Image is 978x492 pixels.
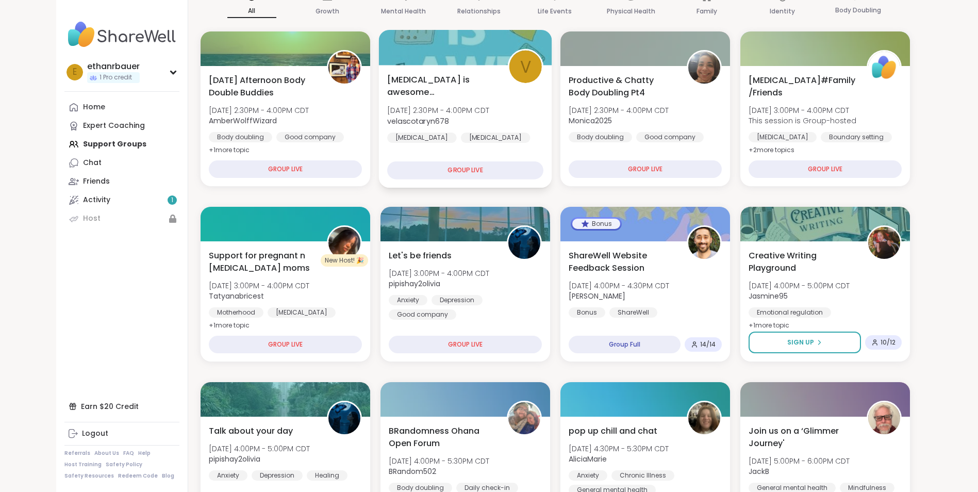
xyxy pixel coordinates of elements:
p: Life Events [538,5,572,18]
b: [PERSON_NAME] [569,291,625,301]
a: Expert Coaching [64,117,179,135]
img: brett [688,227,720,259]
b: Tatyanabricest [209,291,264,301]
span: ShareWell Website Feedback Session [569,250,675,274]
span: [DATE] 2:30PM - 4:00PM CDT [387,105,489,116]
div: GROUP LIVE [209,336,362,353]
span: [DATE] 3:00PM - 4:00PM CDT [389,268,489,278]
span: [DATE] 4:00PM - 5:00PM CDT [749,281,850,291]
b: pipishay2olivia [209,454,260,464]
div: Anxiety [389,295,427,305]
div: Expert Coaching [83,121,145,131]
span: [DATE] 3:00PM - 4:00PM CDT [749,105,856,116]
span: [DATE] Afternoon Body Double Buddies [209,74,316,99]
span: [DATE] 4:30PM - 5:30PM CDT [569,444,669,454]
p: Identity [770,5,795,18]
span: [MEDICAL_DATA] is awesome [MEDICAL_DATA] workbook [387,73,496,99]
img: Tatyanabricest [328,227,360,259]
img: Jasmine95 [868,227,900,259]
div: [MEDICAL_DATA] [749,132,817,142]
b: JackB [749,466,769,477]
span: BRandomness Ohana Open Forum [389,425,495,450]
p: Family [697,5,717,18]
img: BRandom502 [508,402,540,434]
a: Blog [162,472,174,480]
span: [MEDICAL_DATA]#Family/Friends [749,74,855,99]
a: Redeem Code [118,472,158,480]
a: Help [138,450,151,457]
div: [MEDICAL_DATA] [268,307,336,318]
div: Anxiety [569,470,607,481]
a: Safety Policy [106,461,142,468]
div: Depression [432,295,483,305]
div: New Host! 🎉 [321,254,368,267]
img: Monica2025 [688,52,720,84]
b: AliciaMarie [569,454,607,464]
div: ShareWell [609,307,657,318]
div: Logout [82,429,108,439]
img: pipishay2olivia [508,227,540,259]
p: Physical Health [607,5,655,18]
div: Healing [307,470,347,481]
a: Friends [64,172,179,191]
div: Friends [83,176,110,187]
div: Good company [389,309,456,320]
a: Home [64,98,179,117]
b: Monica2025 [569,116,612,126]
div: Bonus [572,219,620,229]
span: Join us on a ‘Glimmer Journey' [749,425,855,450]
b: BRandom502 [389,466,436,477]
span: This session is Group-hosted [749,116,856,126]
div: GROUP LIVE [389,336,542,353]
p: Relationships [457,5,501,18]
img: JackB [868,402,900,434]
div: GROUP LIVE [209,160,362,178]
span: Let's be friends [389,250,452,262]
span: 10 / 12 [881,338,896,347]
span: Support for pregnant n [MEDICAL_DATA] moms [209,250,316,274]
div: Boundary setting [821,132,892,142]
span: 1 Pro credit [100,73,132,82]
img: AmberWolffWizard [328,52,360,84]
b: pipishay2olivia [389,278,440,289]
div: Group Full [569,336,681,353]
p: Mental Health [381,5,426,18]
span: [DATE] 4:00PM - 5:30PM CDT [389,456,489,466]
img: ShareWell [868,52,900,84]
span: Sign Up [787,338,814,347]
div: Chat [83,158,102,168]
span: Productive & Chatty Body Doubling Pt4 [569,74,675,99]
b: Jasmine95 [749,291,788,301]
b: velascotaryn678 [387,116,449,126]
div: Motherhood [209,307,263,318]
div: Host [83,214,101,224]
span: pop up chill and chat [569,425,657,437]
span: [DATE] 2:30PM - 4:00PM CDT [569,105,669,116]
div: GROUP LIVE [387,161,543,179]
div: GROUP LIVE [749,160,902,178]
a: Host [64,209,179,228]
a: Chat [64,154,179,172]
span: [DATE] 4:00PM - 5:00PM CDT [209,444,310,454]
div: Depression [252,470,303,481]
div: Good company [636,132,704,142]
span: [DATE] 3:00PM - 4:00PM CDT [209,281,309,291]
div: GROUP LIVE [569,160,722,178]
p: All [227,5,276,18]
div: Earn $20 Credit [64,397,179,416]
img: pipishay2olivia [328,402,360,434]
img: AliciaMarie [688,402,720,434]
p: Growth [316,5,339,18]
span: [DATE] 2:30PM - 4:00PM CDT [209,105,309,116]
div: [MEDICAL_DATA] [387,133,457,143]
a: Host Training [64,461,102,468]
span: 14 / 14 [700,340,716,349]
b: AmberWolffWizard [209,116,277,126]
span: [DATE] 4:00PM - 4:30PM CDT [569,281,669,291]
div: Body doubling [569,132,632,142]
a: Safety Resources [64,472,114,480]
a: About Us [94,450,119,457]
span: [DATE] 5:00PM - 6:00PM CDT [749,456,850,466]
span: 1 [171,196,173,205]
span: Talk about your day [209,425,293,437]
